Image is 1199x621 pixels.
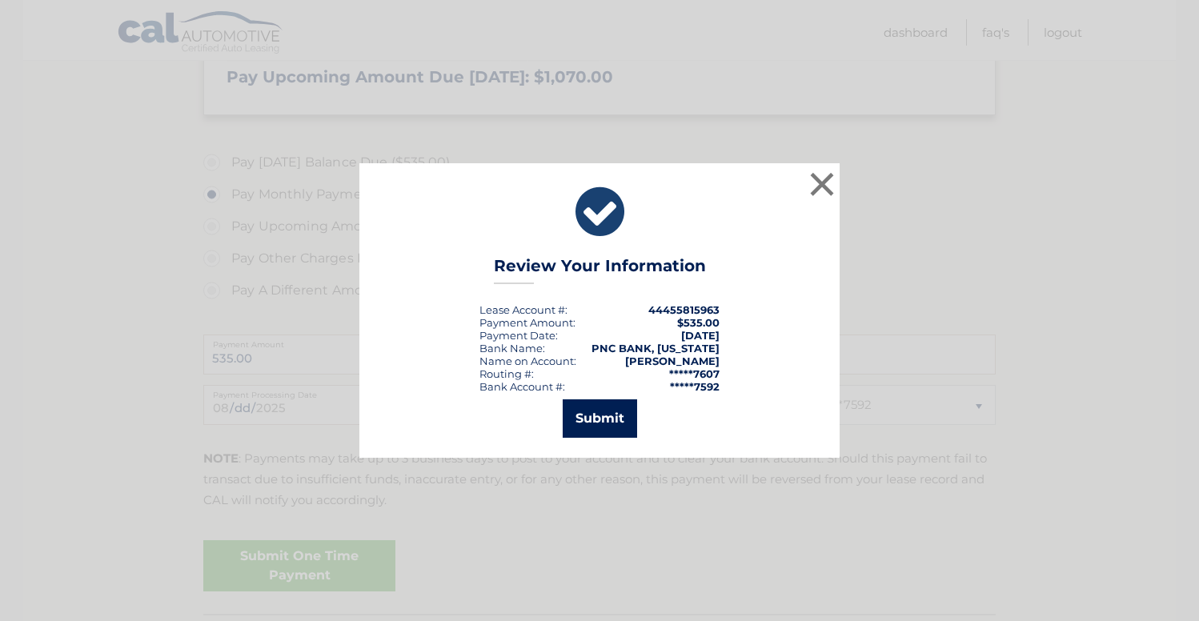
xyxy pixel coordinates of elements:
[494,256,706,284] h3: Review Your Information
[591,342,720,355] strong: PNC BANK, [US_STATE]
[479,329,555,342] span: Payment Date
[479,355,576,367] div: Name on Account:
[479,367,534,380] div: Routing #:
[648,303,720,316] strong: 44455815963
[479,380,565,393] div: Bank Account #:
[563,399,637,438] button: Submit
[479,303,567,316] div: Lease Account #:
[677,316,720,329] span: $535.00
[806,168,838,200] button: ×
[479,342,545,355] div: Bank Name:
[479,316,575,329] div: Payment Amount:
[681,329,720,342] span: [DATE]
[625,355,720,367] strong: [PERSON_NAME]
[479,329,558,342] div: :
